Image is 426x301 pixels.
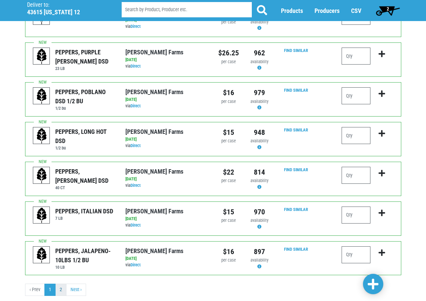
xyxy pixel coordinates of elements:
div: PEPPERS, POBLANO DSD 1/2 BU [55,87,115,106]
div: [DATE] [125,96,208,103]
div: $15 [218,207,239,217]
div: PEPPERS, ITALIAN DSD [55,207,113,216]
input: Qty [342,87,370,104]
div: 962 [249,48,270,58]
nav: pager [25,284,401,296]
a: [PERSON_NAME] Farms [125,168,183,175]
img: placeholder-variety-43d6402dacf2d531de610a020419775a.svg [33,167,50,184]
div: 897 [249,246,270,257]
img: placeholder-variety-43d6402dacf2d531de610a020419775a.svg [33,127,50,144]
h6: 40 CT [55,185,115,190]
div: PEPPERS, [PERSON_NAME] DSD [55,167,115,185]
div: 970 [249,207,270,217]
a: Direct [130,103,141,108]
input: Qty [342,127,370,144]
input: Search by Product, Producer etc. [122,2,252,17]
a: Find Similar [284,167,308,172]
a: Find Similar [284,48,308,53]
span: availability [250,99,268,104]
span: 2 [387,6,389,12]
h6: 7 LB [55,216,113,221]
div: $15 [218,127,239,138]
div: per case [218,19,239,25]
span: availability [250,258,268,263]
div: [DATE] [125,176,208,182]
div: PEPPERS, LONG HOT DSD [55,127,115,145]
a: [PERSON_NAME] Farms [125,88,183,95]
div: 979 [249,87,270,98]
div: PEPPERS, JALAPENO- 10LBS 1/2 BU [55,246,115,265]
img: placeholder-variety-43d6402dacf2d531de610a020419775a.svg [33,207,50,224]
a: Direct [130,183,141,188]
div: via [125,63,208,70]
input: Qty [342,207,370,224]
div: via [125,23,208,30]
img: placeholder-variety-43d6402dacf2d531de610a020419775a.svg [33,88,50,105]
a: [PERSON_NAME] Farms [125,208,183,215]
div: [DATE] [125,57,208,63]
div: [DATE] [125,255,208,262]
a: 2 [373,4,403,17]
div: $22 [218,167,239,178]
a: Find Similar [284,247,308,252]
span: availability [250,178,268,183]
div: $16 [218,246,239,257]
div: per case [218,59,239,65]
span: availability [250,59,268,64]
div: via [125,143,208,149]
div: via [125,222,208,229]
div: per case [218,99,239,105]
a: [PERSON_NAME] Farms [125,247,183,254]
a: [PERSON_NAME] Farms [125,128,183,135]
div: per case [218,178,239,184]
div: [DATE] [125,216,208,222]
a: Direct [130,64,141,69]
div: per case [218,138,239,144]
img: placeholder-variety-43d6402dacf2d531de610a020419775a.svg [33,48,50,65]
input: Qty [342,246,370,263]
div: via [125,103,208,109]
a: Products [281,7,303,14]
h6: 1/2 bu [55,145,115,150]
span: availability [250,218,268,223]
div: PEPPERS, PURPLE [PERSON_NAME] DSD [55,48,115,66]
a: [PERSON_NAME] Farms [125,49,183,56]
a: Direct [130,262,141,267]
h6: 23 LB [55,66,115,71]
a: Direct [130,143,141,148]
span: availability [250,138,268,143]
a: 2 [55,284,66,296]
div: [DATE] [125,136,208,143]
div: via [125,182,208,189]
h6: 1/2 bu [55,106,115,111]
div: $26.25 [218,48,239,58]
div: 948 [249,127,270,138]
div: 814 [249,167,270,178]
div: $16 [218,87,239,98]
a: Find Similar [284,207,308,212]
h5: 43615 [US_STATE] 12 [27,8,104,16]
a: 1 [44,284,56,296]
input: Qty [342,167,370,184]
div: per case [218,257,239,264]
div: via [125,262,208,268]
a: CSV [351,7,361,14]
span: availability [250,19,268,24]
p: Deliver to: [27,2,104,8]
a: Direct [130,223,141,228]
a: Find Similar [284,127,308,132]
h6: 10 LB [55,265,115,270]
div: per case [218,217,239,224]
a: Find Similar [284,88,308,93]
img: placeholder-variety-43d6402dacf2d531de610a020419775a.svg [33,247,50,264]
a: Producers [315,7,340,14]
input: Qty [342,48,370,65]
a: Direct [130,24,141,29]
a: next [66,284,86,296]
